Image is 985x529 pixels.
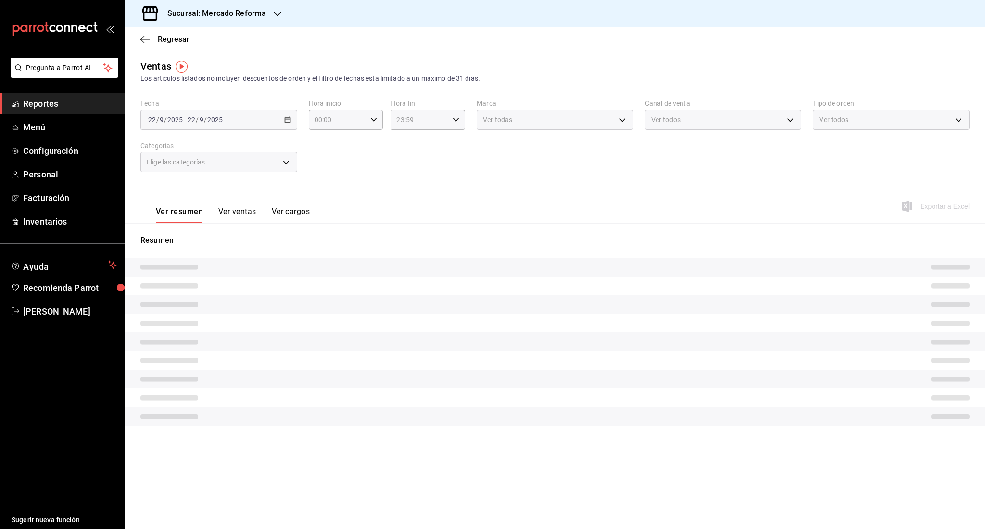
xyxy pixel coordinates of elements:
[23,215,117,228] span: Inventarios
[813,100,970,107] label: Tipo de orden
[23,144,117,157] span: Configuración
[7,70,118,80] a: Pregunta a Parrot AI
[23,281,117,294] span: Recomienda Parrot
[272,207,310,223] button: Ver cargos
[12,515,117,525] span: Sugerir nueva función
[167,116,183,124] input: ----
[645,100,802,107] label: Canal de venta
[23,97,117,110] span: Reportes
[140,100,297,107] label: Fecha
[140,35,189,44] button: Regresar
[156,207,310,223] div: navigation tabs
[184,116,186,124] span: -
[148,116,156,124] input: --
[26,63,103,73] span: Pregunta a Parrot AI
[156,116,159,124] span: /
[23,305,117,318] span: [PERSON_NAME]
[11,58,118,78] button: Pregunta a Parrot AI
[147,157,205,167] span: Elige las categorías
[187,116,196,124] input: --
[204,116,207,124] span: /
[199,116,204,124] input: --
[164,116,167,124] span: /
[160,8,266,19] h3: Sucursal: Mercado Reforma
[218,207,256,223] button: Ver ventas
[156,207,203,223] button: Ver resumen
[483,115,512,125] span: Ver todas
[140,142,297,149] label: Categorías
[106,25,114,33] button: open_drawer_menu
[477,100,633,107] label: Marca
[651,115,681,125] span: Ver todos
[391,100,465,107] label: Hora fin
[23,168,117,181] span: Personal
[819,115,848,125] span: Ver todos
[159,116,164,124] input: --
[23,191,117,204] span: Facturación
[140,235,970,246] p: Resumen
[176,61,188,73] img: Tooltip marker
[140,59,171,74] div: Ventas
[196,116,199,124] span: /
[140,74,970,84] div: Los artículos listados no incluyen descuentos de orden y el filtro de fechas está limitado a un m...
[23,259,104,271] span: Ayuda
[309,100,383,107] label: Hora inicio
[158,35,189,44] span: Regresar
[23,121,117,134] span: Menú
[207,116,223,124] input: ----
